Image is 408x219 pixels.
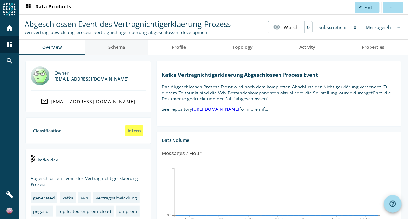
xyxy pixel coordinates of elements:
[25,19,231,29] span: Abgeschlossen Event des Vertragnichtigerklaerung-Prozess
[389,5,393,9] mat-icon: more_horiz
[6,57,13,65] mat-icon: search
[33,128,62,134] div: Classification
[3,3,16,16] img: spoud-logo.svg
[316,21,351,33] div: Subscriptions
[41,98,49,105] mat-icon: mail_outline
[96,195,137,201] div: vertragsabwicklung
[355,2,380,13] button: Edit
[299,45,315,49] span: Activity
[389,200,397,208] mat-icon: help_outline
[33,195,55,201] div: generated
[167,214,171,217] text: 0.0
[394,21,404,33] div: No information
[167,166,171,170] text: 1.0
[273,23,281,31] mat-icon: visibility
[81,195,88,201] div: vvn
[362,45,385,49] span: Properties
[6,208,13,214] img: b06b951e3be450806ffcad8d680fbfb5
[172,45,186,49] span: Profile
[162,137,396,143] div: Data Volume
[6,191,13,198] mat-icon: build
[162,106,396,112] p: See repository for more info.
[304,21,312,33] div: 0
[6,24,13,32] mat-icon: home
[233,45,253,49] span: Topology
[25,29,231,35] div: Kafka Topic: vvn-vertragsabwicklung-process-vertragnichtigerklaerung-abgeschlossen-development
[6,41,13,48] mat-icon: dashboard
[31,96,146,107] a: [EMAIL_ADDRESS][DOMAIN_NAME]
[365,4,375,10] span: Edit
[33,208,51,214] div: pegasus
[351,21,360,33] div: 0
[125,125,143,136] div: intern
[25,3,32,11] mat-icon: dashboard
[55,70,129,76] div: Owner
[31,154,146,170] div: kafka-dev
[31,155,35,163] img: kafka-dev
[162,84,396,102] p: Das Abgeschlossen Prozess Event wird nach dem kompletten Abschluss der Nichtigerklärung versendet...
[58,208,111,214] div: replicated-onprem-cloud
[42,45,62,49] span: Overview
[162,71,396,78] h1: Kafka Vertragnichtigerklaerung Abgeschlossen Process Event
[359,5,362,9] mat-icon: edit
[31,66,49,85] img: mbx_303620@mobi.ch
[55,76,129,82] div: [EMAIL_ADDRESS][DOMAIN_NAME]
[284,22,299,33] span: Watch
[62,195,73,201] div: kafka
[268,21,304,33] button: Watch
[51,98,136,104] div: [EMAIL_ADDRESS][DOMAIN_NAME]
[31,175,146,187] div: Abgeschlossen Event des Vertragnichtigerklaerung-Prozess
[192,106,239,112] a: [URL][DOMAIN_NAME]
[22,2,74,13] button: Data Products
[108,45,125,49] span: Schema
[162,149,202,157] div: Messages / Hour
[119,208,137,214] div: on-prem
[25,3,71,11] span: Data Products
[363,21,394,33] div: Messages/h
